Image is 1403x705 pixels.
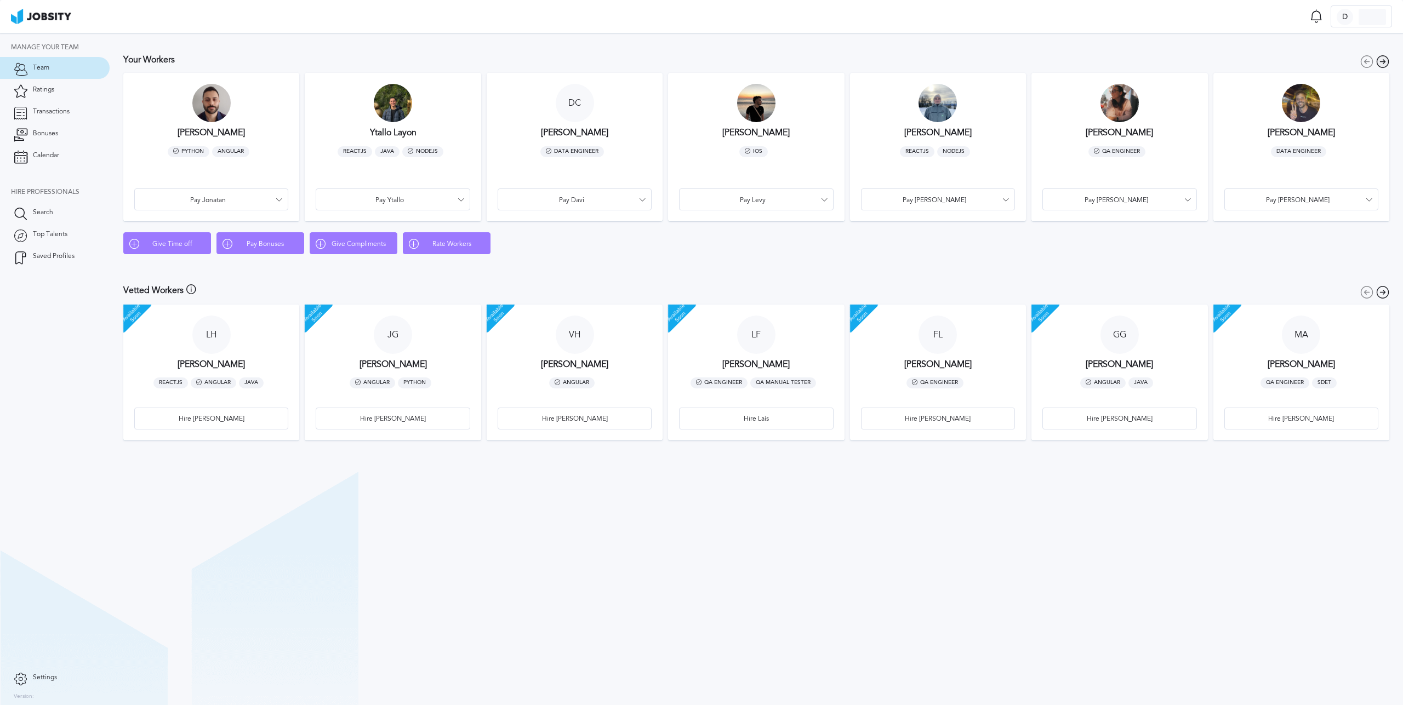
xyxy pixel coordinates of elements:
[722,359,790,369] h3: [PERSON_NAME]
[1042,408,1196,429] button: Hire [PERSON_NAME]
[1128,377,1153,388] span: Java
[1086,128,1153,137] h3: [PERSON_NAME]
[178,359,245,369] h3: [PERSON_NAME]
[1225,408,1378,430] div: Hire [PERSON_NAME]
[1282,84,1320,122] div: J O
[316,408,470,429] button: Hire [PERSON_NAME]
[680,408,832,430] div: Hire Laís
[1268,128,1335,137] h3: [PERSON_NAME]
[191,377,236,388] span: Angular
[322,197,457,204] span: Pay Ytallo
[862,408,1014,430] div: Hire [PERSON_NAME]
[140,197,276,204] span: Pay Jonatan
[1271,146,1326,157] span: Data Engineer
[504,197,639,204] span: Pay Davi
[360,359,427,369] h3: [PERSON_NAME]
[33,130,58,137] span: Bonuses
[739,146,768,157] span: IOS
[1020,293,1064,336] span: Available Soon
[123,232,211,254] button: Give Time off
[33,209,53,216] span: Search
[1261,377,1309,388] span: QA Engineer
[904,359,972,369] h3: [PERSON_NAME]
[1100,84,1139,122] div: J M
[556,316,594,354] div: V H
[419,240,484,248] span: Rate Workers
[1337,9,1353,25] div: D
[14,693,34,700] label: Version:
[556,84,594,122] div: D C
[326,240,391,248] span: Give Compliments
[679,408,833,429] button: Hire Laís
[919,316,957,354] div: F L
[737,84,775,122] div: L A
[750,377,816,388] span: QA Manual Tester
[216,232,304,254] button: Pay Bonuses
[906,377,963,388] span: QA Engineer
[937,146,970,157] span: NodeJS
[316,188,470,210] button: Pay Ytallo
[498,408,651,430] div: Hire [PERSON_NAME]
[1042,188,1196,210] button: Pay [PERSON_NAME]
[541,359,608,369] h3: [PERSON_NAME]
[212,146,249,157] span: Angular
[1080,377,1126,388] span: Angular
[540,146,604,157] span: Data Engineer
[1282,316,1320,354] div: M A
[861,408,1015,429] button: Hire [PERSON_NAME]
[867,197,1002,204] span: Pay [PERSON_NAME]
[33,253,75,260] span: Saved Profiles
[232,240,298,248] span: Pay Bonuses
[861,188,1015,210] button: Pay [PERSON_NAME]
[338,146,372,157] span: ReactJS
[1312,377,1337,388] span: SDET
[1230,197,1366,204] span: Pay [PERSON_NAME]
[123,285,184,295] h3: Vetted Workers
[549,377,595,388] span: Angular
[737,316,775,354] div: L F
[1088,146,1145,157] span: QA Engineer
[919,84,957,122] div: M A
[1224,188,1378,210] button: Pay [PERSON_NAME]
[1201,293,1245,336] span: Available Soon
[1043,408,1196,430] div: Hire [PERSON_NAME]
[398,377,431,388] span: Python
[1048,197,1184,204] span: Pay [PERSON_NAME]
[33,152,59,159] span: Calendar
[33,231,67,238] span: Top Talents
[350,377,395,388] span: Angular
[370,128,417,137] h3: Ytallo Layon
[33,674,57,681] span: Settings
[111,293,155,336] span: Available Soon
[316,408,469,430] div: Hire [PERSON_NAME]
[192,316,231,354] div: L H
[134,188,288,210] button: Pay Jonatan
[139,240,205,248] span: Give Time off
[657,293,700,336] span: Available Soon
[1086,359,1153,369] h3: [PERSON_NAME]
[679,188,833,210] button: Pay Levy
[239,377,264,388] span: Java
[33,64,49,72] span: Team
[293,293,337,336] span: Available Soon
[11,44,110,51] div: Manage your team
[153,377,188,388] span: ReactJS
[374,316,412,354] div: J G
[1268,359,1335,369] h3: [PERSON_NAME]
[11,188,110,196] div: Hire Professionals
[498,188,652,210] button: Pay Davi
[403,232,491,254] button: Rate Workers
[33,108,70,116] span: Transactions
[475,293,518,336] span: Available Soon
[1224,408,1378,429] button: Hire [PERSON_NAME]
[134,408,288,429] button: Hire [PERSON_NAME]
[178,128,245,137] h3: [PERSON_NAME]
[135,408,288,430] div: Hire [PERSON_NAME]
[1331,5,1392,27] button: D
[11,9,71,24] img: ab4bad089aa723f57921c736e9817d99.png
[498,408,652,429] button: Hire [PERSON_NAME]
[402,146,443,157] span: NodeJS
[33,86,54,94] span: Ratings
[900,146,934,157] span: ReactJS
[375,146,400,157] span: Java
